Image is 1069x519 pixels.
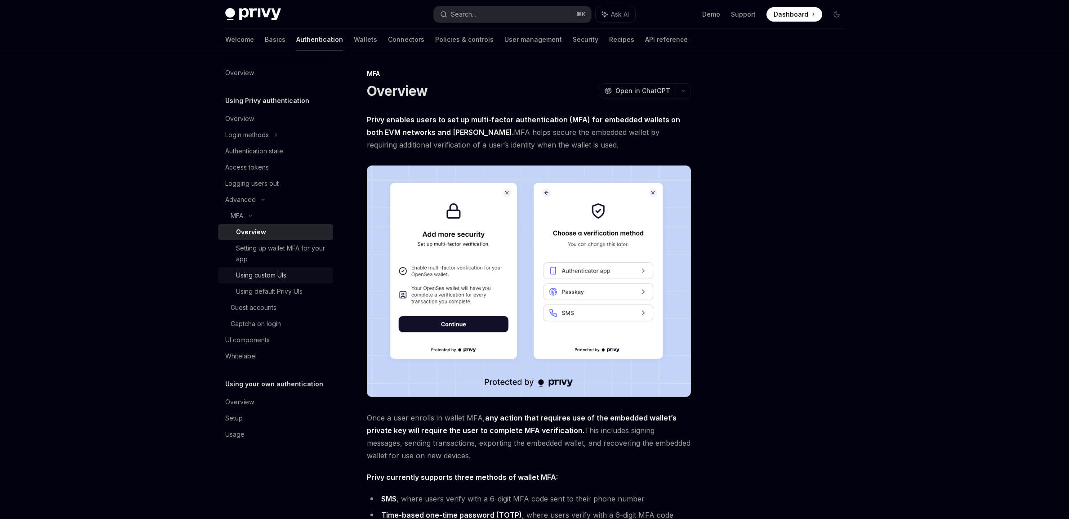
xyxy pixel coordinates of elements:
[596,6,635,22] button: Ask AI
[451,9,476,20] div: Search...
[231,210,243,221] div: MFA
[225,413,243,424] div: Setup
[225,379,323,389] h5: Using your own authentication
[218,410,333,426] a: Setup
[434,6,591,22] button: Search...⌘K
[225,397,254,407] div: Overview
[225,113,254,124] div: Overview
[225,335,270,345] div: UI components
[218,283,333,300] a: Using default Privy UIs
[381,494,396,503] strong: SMS
[573,29,598,50] a: Security
[296,29,343,50] a: Authentication
[367,492,691,505] li: , where users verify with a 6-digit MFA code sent to their phone number
[576,11,586,18] span: ⌘ K
[388,29,424,50] a: Connectors
[225,351,257,362] div: Whitelabel
[218,267,333,283] a: Using custom UIs
[218,65,333,81] a: Overview
[225,29,254,50] a: Welcome
[645,29,688,50] a: API reference
[236,286,303,297] div: Using default Privy UIs
[236,243,328,264] div: Setting up wallet MFA for your app
[367,69,691,78] div: MFA
[367,412,691,462] span: Once a user enrolls in wallet MFA, This includes signing messages, sending transactions, exportin...
[231,302,276,313] div: Guest accounts
[367,413,677,435] strong: any action that requires use of the embedded wallet’s private key will require the user to comple...
[218,300,333,316] a: Guest accounts
[766,7,822,22] a: Dashboard
[236,270,286,281] div: Using custom UIs
[231,318,281,329] div: Captcha on login
[218,175,333,192] a: Logging users out
[225,429,245,440] div: Usage
[218,159,333,175] a: Access tokens
[225,194,256,205] div: Advanced
[218,316,333,332] a: Captcha on login
[615,86,670,95] span: Open in ChatGPT
[218,240,333,267] a: Setting up wallet MFA for your app
[225,162,269,173] div: Access tokens
[225,146,283,157] div: Authentication state
[435,29,494,50] a: Policies & controls
[225,67,254,78] div: Overview
[731,10,756,19] a: Support
[218,348,333,364] a: Whitelabel
[218,143,333,159] a: Authentication state
[218,332,333,348] a: UI components
[225,95,309,106] h5: Using Privy authentication
[829,7,844,22] button: Toggle dark mode
[218,224,333,240] a: Overview
[367,473,558,482] strong: Privy currently supports three methods of wallet MFA:
[774,10,808,19] span: Dashboard
[599,83,676,98] button: Open in ChatGPT
[218,111,333,127] a: Overview
[218,394,333,410] a: Overview
[609,29,634,50] a: Recipes
[367,83,428,99] h1: Overview
[236,227,266,237] div: Overview
[265,29,285,50] a: Basics
[367,166,691,397] img: images/MFA.png
[225,178,279,189] div: Logging users out
[367,113,691,151] span: MFA helps secure the embedded wallet by requiring additional verification of a user’s identity wh...
[367,115,680,137] strong: Privy enables users to set up multi-factor authentication (MFA) for embedded wallets on both EVM ...
[225,8,281,21] img: dark logo
[354,29,377,50] a: Wallets
[611,10,629,19] span: Ask AI
[504,29,562,50] a: User management
[702,10,720,19] a: Demo
[225,130,269,140] div: Login methods
[218,426,333,443] a: Usage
